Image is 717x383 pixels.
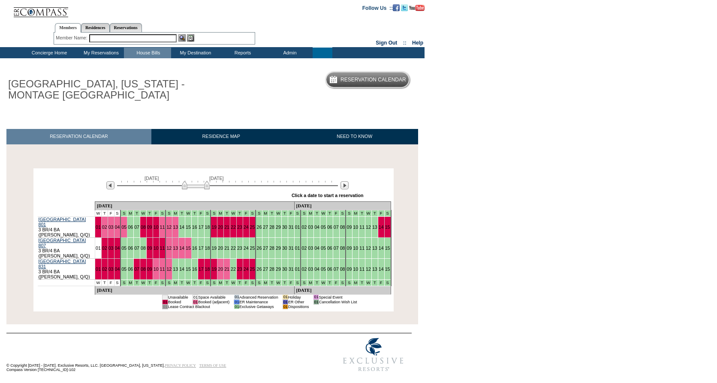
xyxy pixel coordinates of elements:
td: Unavailable [168,295,188,299]
td: 22 [230,237,237,258]
td: Mountains Mud Season - Fall 2025 [371,210,378,216]
td: 09 [346,216,352,237]
td: 17 [198,216,204,237]
td: ER Maintenance [239,299,278,304]
td: Special Event [319,295,357,299]
td: Mountains Mud Season - Fall 2025 [359,210,365,216]
td: Admin [265,48,313,58]
td: 04 [314,258,320,279]
td: Mountains Mud Season - Fall 2025 [275,210,282,216]
td: 13 [371,216,378,237]
a: 10 [154,245,159,251]
a: 12 [166,245,172,251]
td: 04 [314,237,320,258]
td: Space Available [198,295,230,299]
td: W [95,279,101,286]
td: Mountains Mud Season - Fall 2025 [121,279,127,286]
td: 01 [234,295,239,299]
td: 13 [371,237,378,258]
td: 11 [359,258,365,279]
a: Sign Out [376,40,397,46]
span: [DATE] [145,176,159,181]
a: 10 [154,266,159,272]
td: 01 [283,295,288,299]
a: 04 [115,224,120,230]
td: House Bills [124,48,171,58]
a: 18 [205,266,210,272]
td: 07 [134,237,140,258]
td: 08 [140,237,146,258]
td: Mountains Mud Season - Fall 2025 [269,279,275,286]
td: ER Other [288,299,309,304]
td: 06 [326,237,333,258]
td: 23 [236,237,243,258]
td: 01 [294,258,301,279]
a: 04 [115,266,120,272]
a: Help [412,40,423,46]
a: 15 [385,224,390,230]
td: Mountains Mud Season - Fall 2025 [365,210,372,216]
td: 15 [185,258,192,279]
td: 28 [269,237,275,258]
td: Mountains Mud Season - Fall 2025 [134,210,140,216]
td: 26 [256,237,262,258]
td: 09 [346,237,352,258]
td: Mountains Mud Season - Fall 2025 [172,279,179,286]
td: 29 [275,216,282,237]
td: 3 BR/4 BA ([PERSON_NAME], Q/Q) [38,237,95,258]
td: 05 [320,237,327,258]
a: 13 [173,245,178,251]
td: Mountains Mud Season - Fall 2025 [269,210,275,216]
td: Mountains Mud Season - Fall 2025 [146,279,153,286]
td: [DATE] [294,201,391,210]
td: 04 [314,216,320,237]
a: 12 [166,266,172,272]
td: F [108,210,114,216]
td: Reports [218,48,265,58]
td: 12 [365,237,372,258]
td: Mountains Mud Season - Fall 2025 [134,279,140,286]
img: Exclusive Resorts [335,333,412,376]
td: Follow Us :: [362,4,393,11]
td: Mountains Mud Season - Fall 2025 [371,279,378,286]
td: 01 [294,216,301,237]
div: Click a date to start a reservation [292,193,364,198]
td: Mountains Mud Season - Fall 2025 [262,279,269,286]
td: W [95,210,101,216]
td: Mountains Mud Season - Fall 2025 [294,279,301,286]
td: 02 [301,258,307,279]
td: Booked (adjacent) [198,299,230,304]
td: 31 [288,237,294,258]
td: Mountains Mud Season - Fall 2025 [236,279,243,286]
td: 07 [333,216,339,237]
td: Mountains Mud Season - Fall 2025 [166,210,172,216]
td: 12 [365,258,372,279]
td: 16 [191,237,198,258]
td: Mountains Mud Season - Fall 2025 [384,210,391,216]
td: Mountains Mud Season - Fall 2025 [346,210,352,216]
td: 01 [313,299,319,304]
a: Members [55,23,81,33]
a: 11 [160,266,165,272]
td: Booked [168,299,188,304]
td: 02 [301,216,307,237]
td: 05 [320,216,327,237]
td: Mountains Mud Season - Fall 2025 [159,210,166,216]
td: Mountains Mud Season - Fall 2025 [378,210,384,216]
a: 19 [211,266,217,272]
td: My Reservations [77,48,124,58]
td: 20 [217,237,224,258]
img: Next [340,181,349,189]
td: 15 [384,237,391,258]
td: T [101,279,108,286]
td: 14 [179,258,185,279]
td: Mountains Mud Season - Fall 2025 [275,279,282,286]
td: 06 [127,258,134,279]
td: Lease Contract Blackout [168,304,229,309]
td: Mountains Mud Season - Fall 2025 [146,210,153,216]
td: 06 [127,237,134,258]
td: 05 [320,258,327,279]
a: 03 [108,266,114,272]
a: 10 [154,224,159,230]
a: PRIVACY POLICY [165,363,196,368]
